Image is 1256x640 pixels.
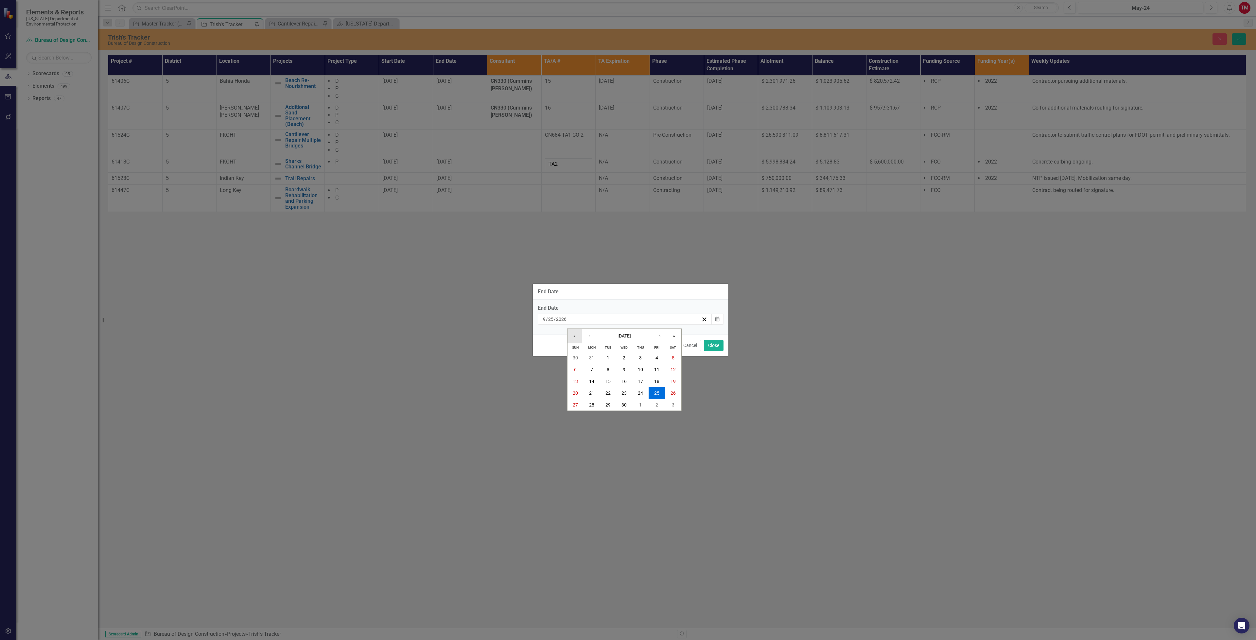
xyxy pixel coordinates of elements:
button: September 12, 2026 [665,364,681,375]
abbr: Sunday [572,345,579,350]
button: September 24, 2026 [632,387,649,399]
abbr: September 5, 2026 [672,355,674,360]
button: September 21, 2026 [584,387,600,399]
abbr: September 7, 2026 [590,367,593,372]
button: September 29, 2026 [600,399,616,411]
input: dd [548,316,554,322]
button: September 9, 2026 [616,364,633,375]
div: End Date [538,289,559,295]
button: September 25, 2026 [649,387,665,399]
button: October 1, 2026 [632,399,649,411]
abbr: October 3, 2026 [672,402,674,407]
abbr: September 15, 2026 [605,379,611,384]
input: mm [543,316,546,322]
button: August 31, 2026 [584,352,600,364]
abbr: September 9, 2026 [623,367,625,372]
abbr: September 18, 2026 [654,379,659,384]
abbr: September 1, 2026 [607,355,609,360]
span: [DATE] [618,333,631,338]
abbr: September 13, 2026 [573,379,578,384]
abbr: October 1, 2026 [639,402,642,407]
button: Cancel [679,340,701,351]
abbr: September 23, 2026 [621,390,627,396]
abbr: Wednesday [620,345,628,350]
button: [DATE] [596,329,653,343]
button: September 4, 2026 [649,352,665,364]
button: September 2, 2026 [616,352,633,364]
abbr: September 2, 2026 [623,355,625,360]
button: September 22, 2026 [600,387,616,399]
button: « [567,329,582,343]
button: › [653,329,667,343]
abbr: September 17, 2026 [638,379,643,384]
abbr: Saturday [670,345,676,350]
button: October 3, 2026 [665,399,681,411]
abbr: August 30, 2026 [573,355,578,360]
abbr: September 28, 2026 [589,402,594,407]
button: September 6, 2026 [567,364,584,375]
abbr: September 27, 2026 [573,402,578,407]
button: October 2, 2026 [649,399,665,411]
abbr: September 4, 2026 [655,355,658,360]
abbr: September 22, 2026 [605,390,611,396]
abbr: September 26, 2026 [671,390,676,396]
abbr: September 30, 2026 [621,402,627,407]
abbr: September 8, 2026 [607,367,609,372]
abbr: September 16, 2026 [621,379,627,384]
button: September 10, 2026 [632,364,649,375]
abbr: September 29, 2026 [605,402,611,407]
abbr: Thursday [637,345,644,350]
button: Close [704,340,724,351]
abbr: September 11, 2026 [654,367,659,372]
abbr: Tuesday [605,345,611,350]
button: September 30, 2026 [616,399,633,411]
button: September 28, 2026 [584,399,600,411]
abbr: September 6, 2026 [574,367,577,372]
button: September 8, 2026 [600,364,616,375]
button: September 23, 2026 [616,387,633,399]
button: September 1, 2026 [600,352,616,364]
button: » [667,329,681,343]
abbr: Friday [654,345,659,350]
abbr: September 19, 2026 [671,379,676,384]
abbr: August 31, 2026 [589,355,594,360]
abbr: October 2, 2026 [655,402,658,407]
abbr: September 20, 2026 [573,390,578,396]
button: September 20, 2026 [567,387,584,399]
input: yyyy [556,316,567,322]
button: September 13, 2026 [567,375,584,387]
button: September 15, 2026 [600,375,616,387]
abbr: Monday [588,345,596,350]
button: September 16, 2026 [616,375,633,387]
span: / [546,316,548,322]
button: September 18, 2026 [649,375,665,387]
abbr: September 10, 2026 [638,367,643,372]
div: Open Intercom Messenger [1234,618,1249,633]
button: September 14, 2026 [584,375,600,387]
span: / [554,316,556,322]
abbr: September 12, 2026 [671,367,676,372]
button: September 26, 2026 [665,387,681,399]
button: August 30, 2026 [567,352,584,364]
button: ‹ [582,329,596,343]
button: September 19, 2026 [665,375,681,387]
abbr: September 14, 2026 [589,379,594,384]
button: September 7, 2026 [584,364,600,375]
abbr: September 3, 2026 [639,355,642,360]
button: September 3, 2026 [632,352,649,364]
button: September 27, 2026 [567,399,584,411]
div: End Date [538,304,724,312]
button: September 5, 2026 [665,352,681,364]
abbr: September 21, 2026 [589,390,594,396]
abbr: September 25, 2026 [654,390,659,396]
abbr: September 24, 2026 [638,390,643,396]
button: September 17, 2026 [632,375,649,387]
button: September 11, 2026 [649,364,665,375]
